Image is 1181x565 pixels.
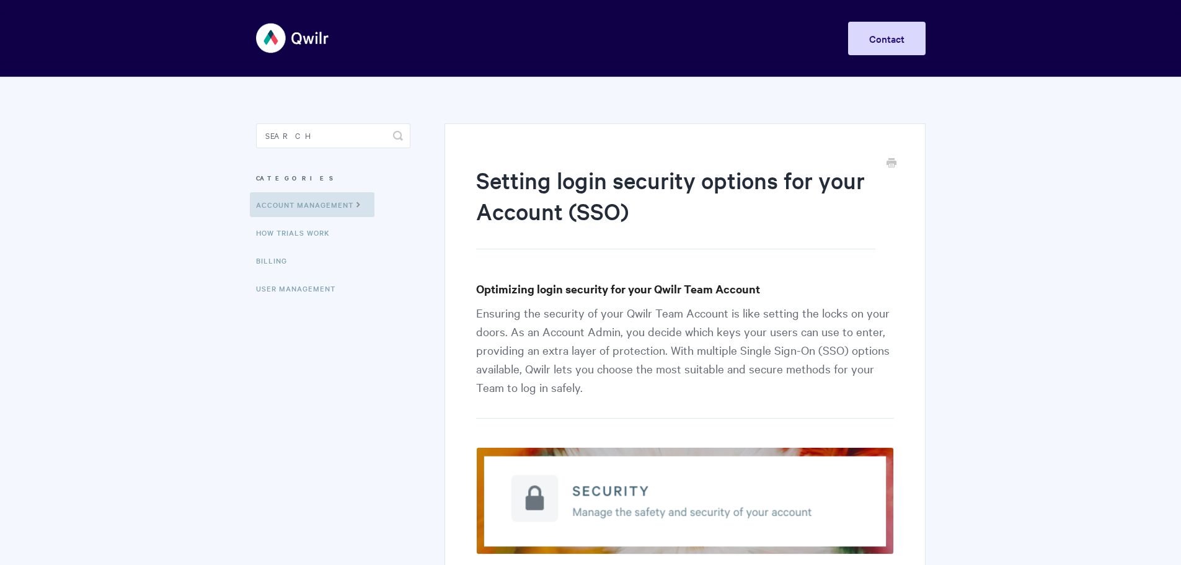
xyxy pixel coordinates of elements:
[250,192,374,217] a: Account Management
[476,303,893,419] p: Ensuring the security of your Qwilr Team Account is like setting the locks on your doors. As an A...
[256,167,410,189] h3: Categories
[256,220,339,245] a: How Trials Work
[256,123,410,148] input: Search
[256,248,296,273] a: Billing
[887,157,896,171] a: Print this Article
[476,164,875,249] h1: Setting login security options for your Account (SSO)
[476,447,893,554] img: file-fsAah6Ut7b.png
[256,15,330,61] img: Qwilr Help Center
[256,276,345,301] a: User Management
[848,22,926,55] a: Contact
[476,280,893,298] h3: Optimizing login security for your Qwilr Team Account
